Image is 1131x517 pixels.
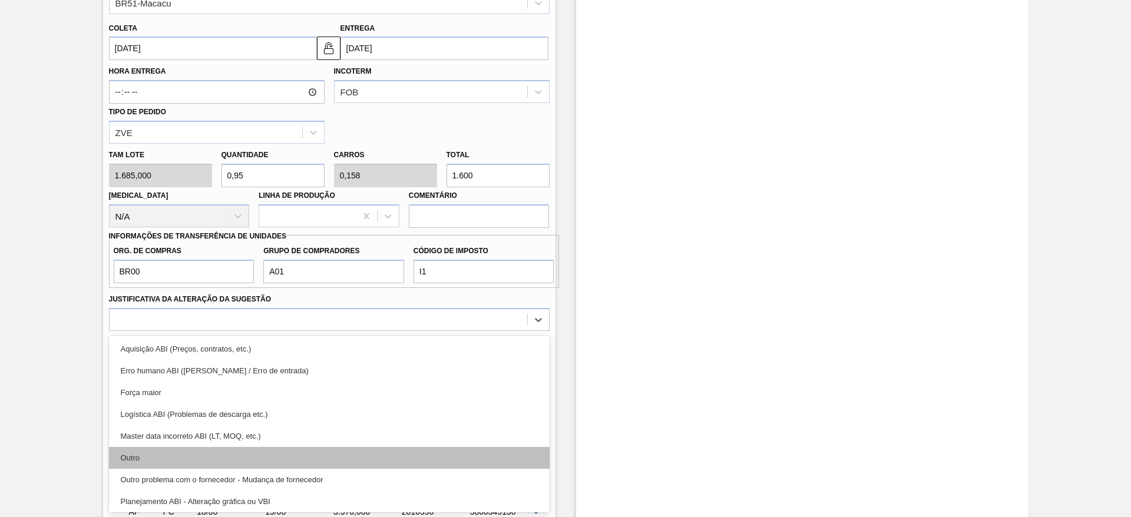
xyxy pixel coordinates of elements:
[109,37,317,60] input: dd/mm/yyyy
[109,447,550,469] div: Outro
[109,147,212,164] label: Tam lote
[109,108,166,116] label: Tipo de pedido
[414,243,554,260] label: Código de Imposto
[447,151,469,159] label: Total
[109,403,550,425] div: Logística ABI (Problemas de descarga etc.)
[109,334,550,351] label: Observações
[409,187,550,204] label: Comentário
[109,469,550,491] div: Outro problema com o fornecedor - Mudança de fornecedor
[109,191,168,200] label: [MEDICAL_DATA]
[334,151,365,159] label: Carros
[109,63,325,80] label: Hora Entrega
[221,151,269,159] label: Quantidade
[109,360,550,382] div: Erro humano ABI ([PERSON_NAME] / Erro de entrada)
[109,295,272,303] label: Justificativa da Alteração da Sugestão
[109,232,287,240] label: Informações de Transferência de Unidades
[109,382,550,403] div: Força maior
[109,24,137,32] label: Coleta
[263,243,404,260] label: Grupo de Compradores
[340,24,375,32] label: Entrega
[334,67,372,75] label: Incoterm
[322,41,336,55] img: unlocked
[109,425,550,447] div: Master data incorreto ABI (LT, MOQ, etc.)
[259,191,335,200] label: Linha de Produção
[114,243,254,260] label: Org. de Compras
[317,37,340,60] button: unlocked
[115,127,133,137] div: ZVE
[109,491,550,512] div: Planejamento ABI - Alteração gráfica ou VBI
[109,338,550,360] div: Aquisição ABI (Preços, contratos, etc.)
[340,37,548,60] input: dd/mm/yyyy
[340,87,359,97] div: FOB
